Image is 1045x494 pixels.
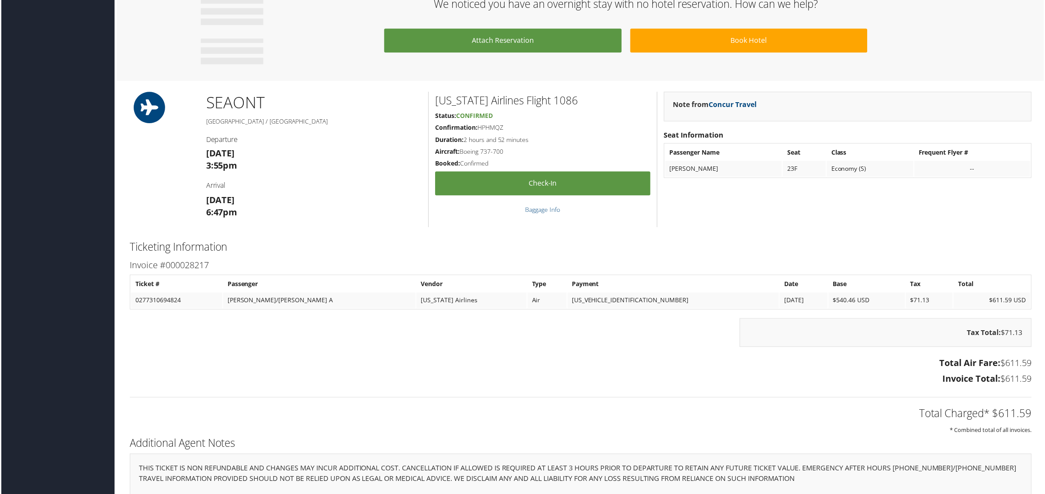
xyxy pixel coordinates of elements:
td: Air [528,294,567,309]
a: Concur Travel [709,100,758,110]
strong: 3:55pm [205,160,237,172]
a: Baggage Info [526,206,561,214]
div: -- [920,166,1028,173]
th: Passenger [222,277,415,293]
a: Check-in [435,172,651,196]
th: Vendor [416,277,527,293]
small: * Combined total of all invoices. [952,427,1033,435]
h5: Boeing 737-700 [435,148,651,156]
strong: Note from [674,100,758,110]
td: [PERSON_NAME] [666,162,783,177]
h5: 2 hours and 52 minutes [435,136,651,145]
strong: [DATE] [205,148,234,160]
strong: Status: [435,112,456,120]
h5: HPHMQZ [435,124,651,132]
td: [PERSON_NAME]/[PERSON_NAME] A [222,294,415,309]
h3: $611.59 [129,358,1033,370]
strong: 6:47pm [205,207,237,219]
td: [US_VEHICLE_IDENTIFICATION_NUMBER] [568,294,780,309]
h4: Arrival [205,181,422,191]
strong: Duration: [435,136,464,144]
h5: Confirmed [435,160,651,169]
a: Attach Reservation [384,29,622,53]
strong: Aircraft: [435,148,460,156]
th: Payment [568,277,780,293]
h2: Ticketing Information [129,240,1033,255]
td: $71.13 [907,294,955,309]
strong: Invoice Total: [944,374,1002,386]
th: Frequent Flyer # [916,145,1032,161]
h2: [US_STATE] Airlines Flight 1086 [435,93,651,108]
a: Book Hotel [631,29,869,53]
strong: [DATE] [205,195,234,207]
strong: Total Air Fare: [941,358,1002,370]
th: Type [528,277,567,293]
h3: $611.59 [129,374,1033,386]
h2: Additional Agent Notes [129,437,1033,452]
td: 23F [784,162,827,177]
h4: Departure [205,135,422,145]
h5: [GEOGRAPHIC_DATA] / [GEOGRAPHIC_DATA] [205,117,422,126]
h2: Total Charged* $611.59 [129,407,1033,422]
th: Class [828,145,915,161]
th: Date [781,277,829,293]
td: 0277310694824 [130,294,221,309]
th: Seat [784,145,827,161]
strong: Seat Information [664,131,724,140]
td: $611.59 USD [955,294,1032,309]
td: [DATE] [781,294,829,309]
th: Ticket # [130,277,221,293]
th: Base [830,277,906,293]
h1: SEA ONT [205,92,422,114]
th: Passenger Name [666,145,783,161]
strong: Tax Total: [969,329,1003,339]
strong: Confirmation: [435,124,478,132]
td: Economy (S) [828,162,915,177]
h3: Invoice #000028217 [129,260,1033,272]
td: [US_STATE] Airlines [416,294,527,309]
div: $71.13 [740,319,1033,348]
strong: Booked: [435,160,460,168]
td: $540.46 USD [830,294,906,309]
th: Total [955,277,1032,293]
th: Tax [907,277,955,293]
p: TRAVEL INFORMATION PROVIDED SHOULD NOT BE RELIED UPON AS LEGAL OR MEDICAL ADVICE. WE DISCLAIM ANY... [138,475,1024,486]
span: Confirmed [456,112,493,120]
